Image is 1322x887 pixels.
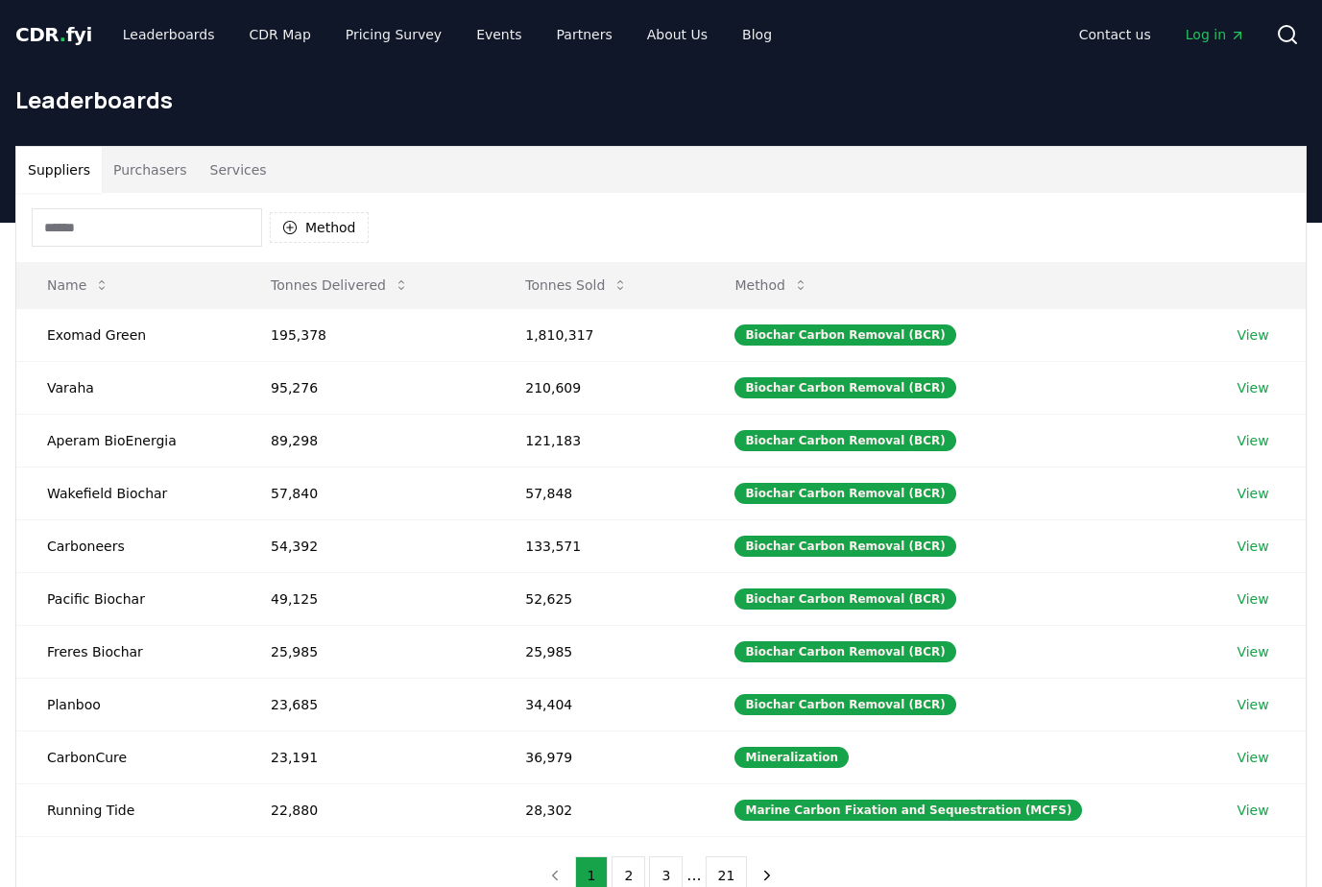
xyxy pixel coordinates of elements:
td: 57,840 [240,467,494,519]
a: View [1237,431,1268,450]
div: Biochar Carbon Removal (BCR) [734,483,955,504]
td: 52,625 [494,572,704,625]
div: Biochar Carbon Removal (BCR) [734,324,955,346]
td: 49,125 [240,572,494,625]
a: View [1237,589,1268,609]
a: About Us [632,17,723,52]
button: Method [719,266,824,304]
td: Carboneers [16,519,240,572]
td: Aperam BioEnergia [16,414,240,467]
span: . [60,23,66,46]
a: Partners [541,17,628,52]
span: Log in [1186,25,1245,44]
td: 1,810,317 [494,308,704,361]
a: View [1237,748,1268,767]
a: View [1237,537,1268,556]
td: Varaha [16,361,240,414]
td: 22,880 [240,783,494,836]
td: Exomad Green [16,308,240,361]
td: 89,298 [240,414,494,467]
td: Freres Biochar [16,625,240,678]
td: Wakefield Biochar [16,467,240,519]
td: 133,571 [494,519,704,572]
a: Log in [1170,17,1261,52]
div: Mineralization [734,747,849,768]
td: 34,404 [494,678,704,731]
td: 23,685 [240,678,494,731]
div: Biochar Carbon Removal (BCR) [734,641,955,662]
td: 195,378 [240,308,494,361]
div: Biochar Carbon Removal (BCR) [734,430,955,451]
a: View [1237,378,1268,397]
button: Tonnes Delivered [255,266,424,304]
a: View [1237,642,1268,661]
td: CarbonCure [16,731,240,783]
td: 57,848 [494,467,704,519]
h1: Leaderboards [15,84,1307,115]
td: 210,609 [494,361,704,414]
button: Tonnes Sold [510,266,643,304]
td: Planboo [16,678,240,731]
a: Pricing Survey [330,17,457,52]
td: 121,183 [494,414,704,467]
div: Biochar Carbon Removal (BCR) [734,694,955,715]
td: 25,985 [240,625,494,678]
a: Events [461,17,537,52]
td: 25,985 [494,625,704,678]
button: Method [270,212,369,243]
li: ... [686,864,701,887]
button: Suppliers [16,147,102,193]
div: Biochar Carbon Removal (BCR) [734,588,955,610]
button: Services [199,147,278,193]
button: Name [32,266,125,304]
a: Blog [727,17,787,52]
div: Biochar Carbon Removal (BCR) [734,377,955,398]
a: View [1237,695,1268,714]
div: Biochar Carbon Removal (BCR) [734,536,955,557]
nav: Main [1064,17,1261,52]
td: Running Tide [16,783,240,836]
button: Purchasers [102,147,199,193]
a: View [1237,484,1268,503]
td: 23,191 [240,731,494,783]
a: View [1237,801,1268,820]
a: View [1237,325,1268,345]
span: CDR fyi [15,23,92,46]
a: CDR Map [234,17,326,52]
a: Leaderboards [108,17,230,52]
td: Pacific Biochar [16,572,240,625]
a: Contact us [1064,17,1166,52]
a: CDR.fyi [15,21,92,48]
div: Marine Carbon Fixation and Sequestration (MCFS) [734,800,1082,821]
td: 54,392 [240,519,494,572]
td: 95,276 [240,361,494,414]
td: 28,302 [494,783,704,836]
nav: Main [108,17,787,52]
td: 36,979 [494,731,704,783]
